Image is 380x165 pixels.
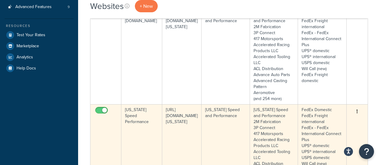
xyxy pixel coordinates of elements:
a: Help Docs [5,63,74,74]
span: Analytics [17,55,33,60]
div: Resources [5,23,74,28]
span: + New [140,3,153,10]
span: Advanced Features [15,4,52,10]
a: Analytics [5,52,74,63]
span: Marketplace [17,44,39,49]
a: Test Your Rates [5,30,74,40]
td: [US_STATE] Speed and Performance [202,9,250,104]
span: Test Your Rates [17,33,45,38]
span: 9 [68,4,70,10]
td: FedEx Domestic FedEx Freight international FedEx - FedEx International Connect Plus UPS® domestic... [298,9,347,104]
td: [US_STATE] Speed and Performance 2M Fabrication 3P Connect 417 Motorsports Accelerated Racing Pro... [250,9,298,104]
td: [URL][DOMAIN_NAME] [121,9,162,104]
span: Help Docs [17,66,36,71]
button: Open Resource Center [359,144,374,159]
h1: Websites [90,0,124,12]
li: Advanced Features [5,1,74,13]
a: Advanced Features 9 [5,1,74,13]
a: Marketplace [5,41,74,52]
td: [URL][DOMAIN_NAME][US_STATE] [162,9,202,104]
